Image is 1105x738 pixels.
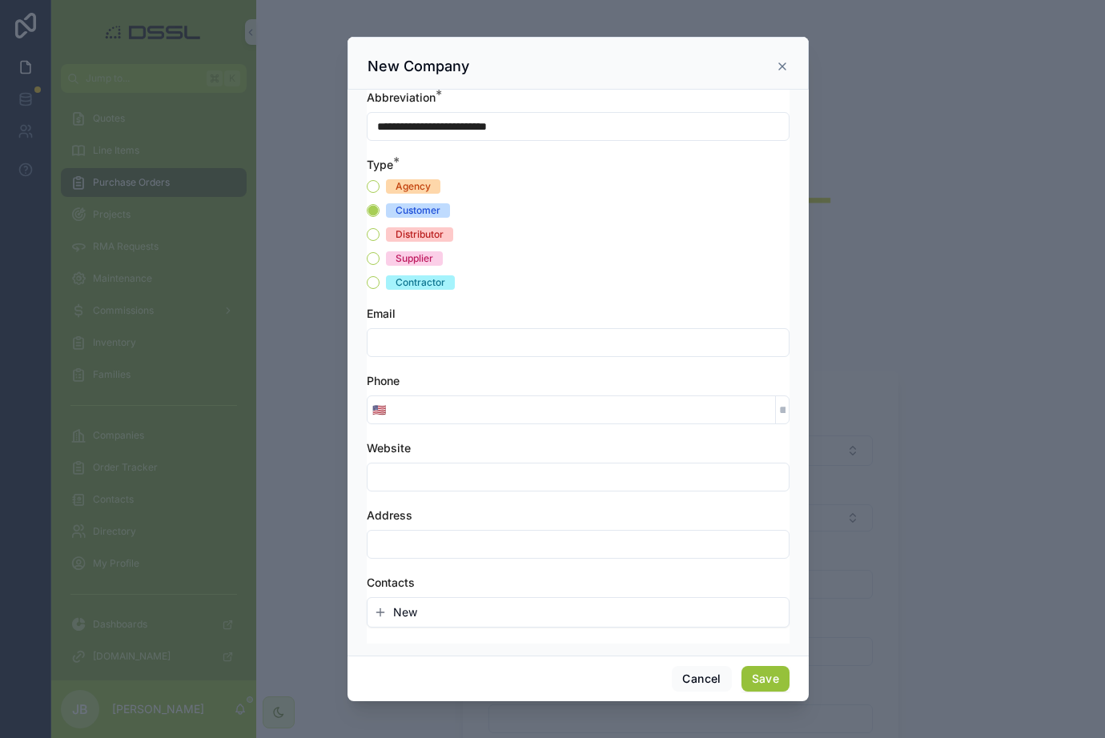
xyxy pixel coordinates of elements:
[367,374,400,387] span: Phone
[367,307,396,320] span: Email
[367,576,415,589] span: Contacts
[741,666,790,692] button: Save
[368,57,469,76] h3: New Company
[367,441,411,455] span: Website
[374,604,782,620] button: New
[396,275,445,290] div: Contractor
[368,395,391,424] button: Select Button
[396,227,444,242] div: Distributor
[372,402,386,418] span: 🇺🇸
[367,508,412,522] span: Address
[393,604,417,620] span: New
[396,251,433,266] div: Supplier
[396,179,431,194] div: Agency
[672,666,731,692] button: Cancel
[367,158,393,171] span: Type
[396,203,440,218] div: Customer
[367,90,436,104] span: Abbreviation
